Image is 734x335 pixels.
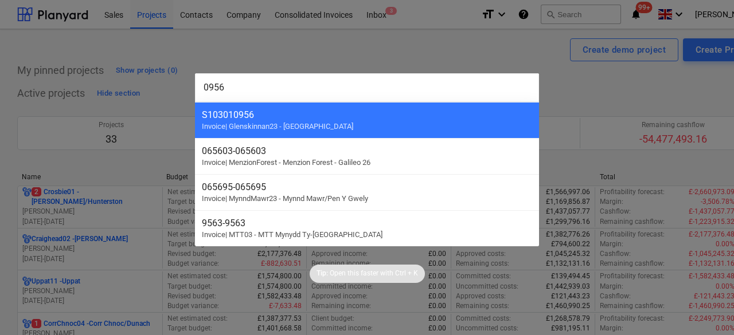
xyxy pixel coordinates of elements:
div: 9563 - 9563 [202,218,532,228]
div: Tip:Open this faster withCtrl + K [310,265,425,283]
iframe: Chat Widget [677,280,734,335]
div: 9563-9563Invoice| MTT03 - MTT Mynydd Ty-[GEOGRAPHIC_DATA] [195,210,539,246]
span: Invoice | MenzionForest - Menzion Forest - Galileo 26 [202,158,370,167]
div: S103010956Invoice| Glenskinnan23 - [GEOGRAPHIC_DATA] [195,102,539,138]
span: Invoice | Glenskinnan23 - [GEOGRAPHIC_DATA] [202,122,353,131]
div: 065695 - 065695 [202,182,532,192]
div: 065603 - 065603 [202,145,532,156]
span: Invoice | MTT03 - MTT Mynydd Ty-[GEOGRAPHIC_DATA] [202,230,382,239]
p: Ctrl + K [395,269,418,278]
div: 065695-065695Invoice| MynndMawr23 - Mynnd Mawr/Pen Y Gwely [195,174,539,210]
div: 065603-065603Invoice| MenzionForest - Menzion Forest - Galileo 26 [195,138,539,174]
div: S103010956 [202,109,532,120]
p: Tip: [317,269,328,278]
p: Open this faster with [330,269,393,278]
span: Invoice | MynndMawr23 - Mynnd Mawr/Pen Y Gwely [202,194,368,203]
input: Search for projects, line-items, subcontracts, valuations, subcontractors... [195,73,539,102]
